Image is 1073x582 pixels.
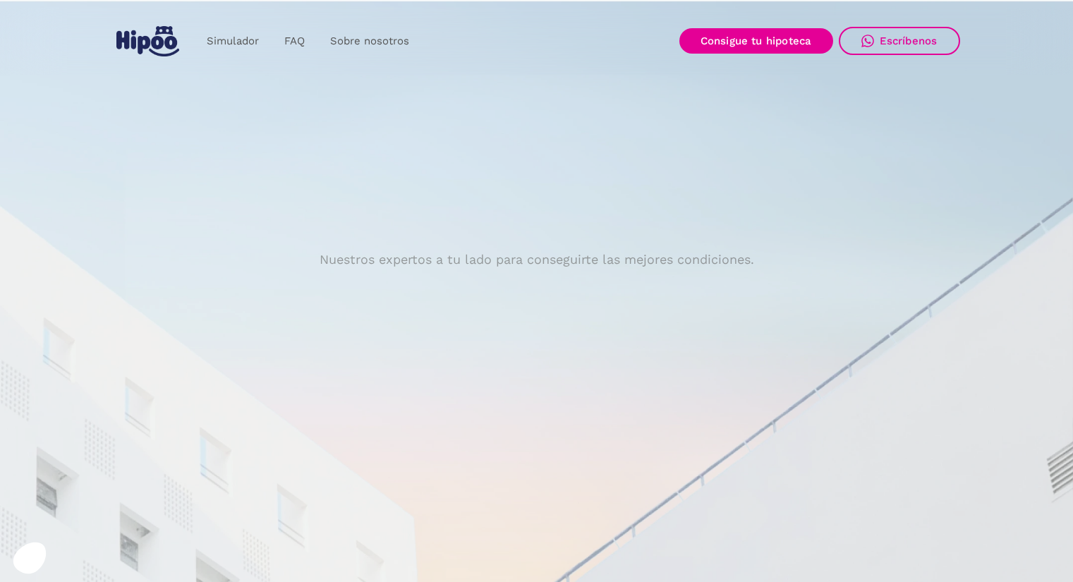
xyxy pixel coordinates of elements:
[194,28,272,55] a: Simulador
[880,35,938,47] div: Escríbenos
[272,28,317,55] a: FAQ
[679,28,833,54] a: Consigue tu hipoteca
[320,254,754,265] p: Nuestros expertos a tu lado para conseguirte las mejores condiciones.
[114,20,183,62] a: home
[317,28,422,55] a: Sobre nosotros
[839,27,960,55] a: Escríbenos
